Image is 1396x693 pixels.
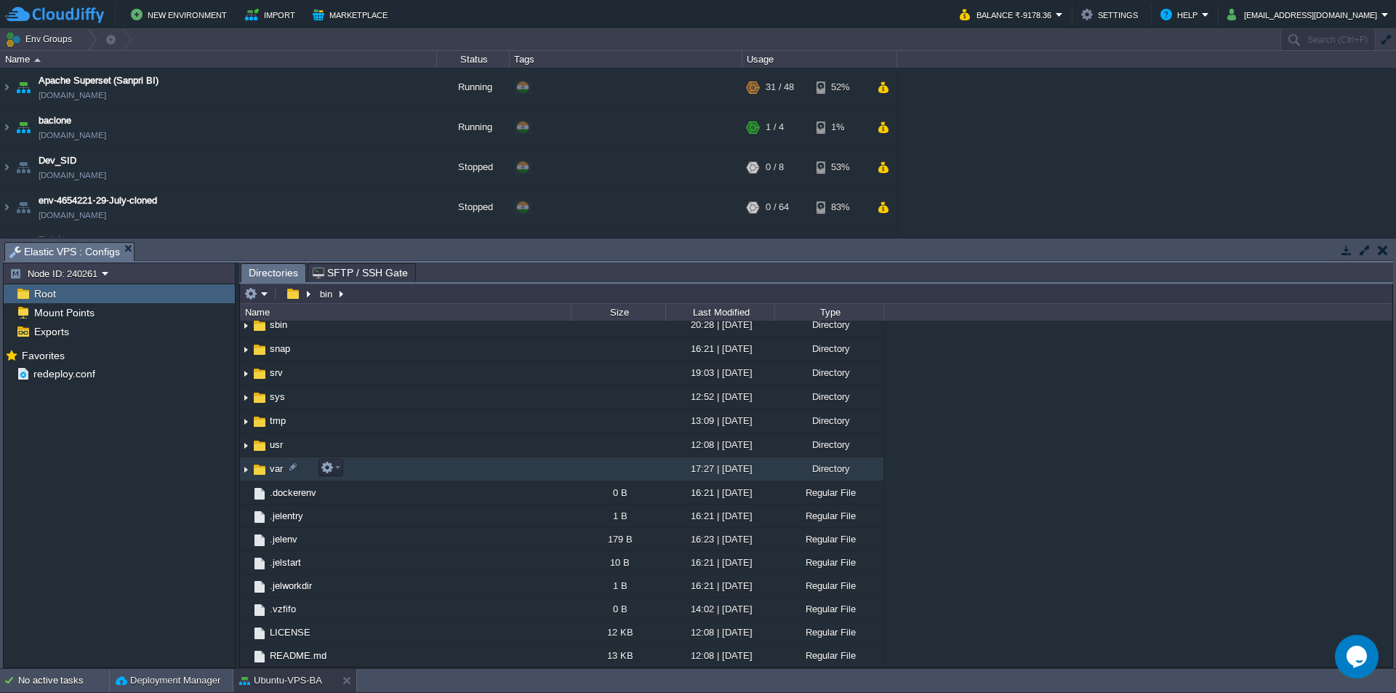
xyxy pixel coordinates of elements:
[268,649,329,662] span: README.md
[240,551,252,574] img: AMDAwAAAACH5BAEAAAAALAAAAAABAAEAAAICRAEAOw==
[240,621,252,644] img: AMDAwAAAACH5BAEAAAAALAAAAAABAAEAAAICRAEAOw==
[1,148,12,187] img: AMDAwAAAACH5BAEAAAAALAAAAAABAAEAAAICRAEAOw==
[743,51,896,68] div: Usage
[665,481,774,504] div: 16:21 | [DATE]
[240,386,252,409] img: AMDAwAAAACH5BAEAAAAALAAAAAABAAEAAAICRAEAOw==
[249,264,298,282] span: Directories
[268,319,289,331] span: sbin
[31,306,97,319] a: Mount Points
[13,148,33,187] img: AMDAwAAAACH5BAEAAAAALAAAAAABAAEAAAICRAEAOw==
[31,287,58,300] a: Root
[437,108,510,147] div: Running
[268,533,300,545] a: .jelenv
[268,366,285,379] a: srv
[240,505,252,527] img: AMDAwAAAACH5BAEAAAAALAAAAAABAAEAAAICRAEAOw==
[39,128,106,143] span: [DOMAIN_NAME]
[19,350,67,361] a: Favorites
[665,528,774,550] div: 16:23 | [DATE]
[1335,635,1381,678] iframe: chat widget
[571,528,665,550] div: 179 B
[39,73,159,88] span: Apache Superset (Sanpri BI)
[318,287,336,300] button: bin
[817,228,864,267] div: 60%
[774,551,883,574] div: Regular File
[268,390,287,403] a: sys
[39,113,71,128] a: baclone
[13,188,33,227] img: AMDAwAAAACH5BAEAAAAALAAAAAABAAEAAAICRAEAOw==
[268,556,303,569] span: .jelstart
[774,598,883,620] div: Regular File
[665,551,774,574] div: 16:21 | [DATE]
[1,51,436,68] div: Name
[774,409,883,432] div: Directory
[665,457,774,480] div: 17:27 | [DATE]
[31,367,97,380] span: redeploy.conf
[766,68,794,107] div: 31 / 48
[313,264,408,281] span: SFTP / SSH Gate
[39,153,76,168] a: Dev_SID
[39,193,157,208] a: env-4654221-29-July-cloned
[766,108,784,147] div: 1 / 4
[817,188,864,227] div: 83%
[437,228,510,267] div: Running
[252,625,268,641] img: AMDAwAAAACH5BAEAAAAALAAAAAABAAEAAAICRAEAOw==
[5,6,104,24] img: CloudJiffy
[39,208,106,223] a: [DOMAIN_NAME]
[774,505,883,527] div: Regular File
[665,313,774,336] div: 20:28 | [DATE]
[240,644,252,667] img: AMDAwAAAACH5BAEAAAAALAAAAAABAAEAAAICRAEAOw==
[240,598,252,620] img: AMDAwAAAACH5BAEAAAAALAAAAAABAAEAAAICRAEAOw==
[268,343,292,355] a: snap
[766,228,794,267] div: 27 / 32
[437,188,510,227] div: Stopped
[268,626,313,638] span: LICENSE
[252,390,268,406] img: AMDAwAAAACH5BAEAAAAALAAAAAABAAEAAAICRAEAOw==
[240,481,252,504] img: AMDAwAAAACH5BAEAAAAALAAAAAABAAEAAAICRAEAOw==
[240,410,252,433] img: AMDAwAAAACH5BAEAAAAALAAAAAABAAEAAAICRAEAOw==
[774,337,883,360] div: Directory
[241,304,571,321] div: Name
[252,318,268,334] img: AMDAwAAAACH5BAEAAAAALAAAAAABAAEAAAICRAEAOw==
[252,532,268,548] img: AMDAwAAAACH5BAEAAAAALAAAAAABAAEAAAICRAEAOw==
[571,481,665,504] div: 0 B
[313,6,392,23] button: Marketplace
[39,88,106,103] a: [DOMAIN_NAME]
[1,68,12,107] img: AMDAwAAAACH5BAEAAAAALAAAAAABAAEAAAICRAEAOw==
[667,304,774,321] div: Last Modified
[774,433,883,456] div: Directory
[774,528,883,550] div: Regular File
[31,325,71,338] a: Exports
[19,349,67,362] span: Favorites
[571,505,665,527] div: 1 B
[240,528,252,550] img: AMDAwAAAACH5BAEAAAAALAAAAAABAAEAAAICRAEAOw==
[268,603,298,615] a: .vzfifo
[438,51,509,68] div: Status
[239,673,322,688] button: Ubuntu-VPS-BA
[268,510,305,522] a: .jelentry
[13,108,33,147] img: AMDAwAAAACH5BAEAAAAALAAAAAABAAEAAAICRAEAOw==
[437,68,510,107] div: Running
[268,438,285,451] a: usr
[39,233,89,248] a: Ext Storage
[116,673,220,688] button: Deployment Manager
[252,438,268,454] img: AMDAwAAAACH5BAEAAAAALAAAAAABAAEAAAICRAEAOw==
[1,108,12,147] img: AMDAwAAAACH5BAEAAAAALAAAAAABAAEAAAICRAEAOw==
[9,267,102,280] button: Node ID: 240261
[817,68,864,107] div: 52%
[252,602,268,618] img: AMDAwAAAACH5BAEAAAAALAAAAAABAAEAAAICRAEAOw==
[268,580,314,592] a: .jelworkdir
[245,6,300,23] button: Import
[571,551,665,574] div: 10 B
[774,361,883,384] div: Directory
[1160,6,1202,23] button: Help
[665,385,774,408] div: 12:52 | [DATE]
